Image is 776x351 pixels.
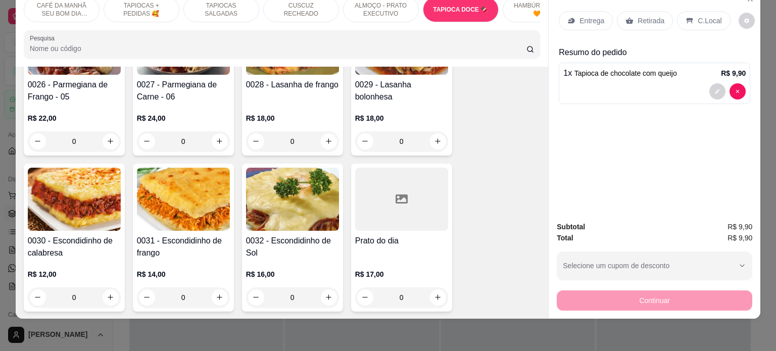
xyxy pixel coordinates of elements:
[511,2,570,18] p: HAMBÚRGUER 🍔 🧡🍟
[355,79,448,103] h4: 0029 - Lasanha bolonhesa
[557,234,573,242] strong: Total
[112,2,171,18] p: TAPIOCAS + PEDIDAS 🥰
[574,69,677,77] span: Tapioca de chocolate com queijo
[433,6,488,14] p: TAPIOCA DOCE 🍫
[557,223,585,231] strong: Subtotal
[698,16,721,26] p: C.Local
[638,16,664,26] p: Retirada
[727,232,752,243] span: R$ 9,90
[246,79,339,91] h4: 0028 - Lasanha de frango
[727,221,752,232] span: R$ 9,90
[352,2,410,18] p: ALMOÇO - PRATO EXECUTIVO
[28,235,121,259] h4: 0030 - Escondidinho de calabresa
[246,269,339,279] p: R$ 16,00
[32,2,91,18] p: CAFÉ DA MANHÃ SEU BOM DIA COMEÇA AQUI 🧡
[709,83,725,99] button: decrease-product-quantity
[246,168,339,231] img: product-image
[192,2,251,18] p: TAPIOCAS SALGADAS
[563,67,677,79] p: 1 x
[355,269,448,279] p: R$ 17,00
[30,43,526,54] input: Pesquisa
[739,13,755,29] button: decrease-product-quantity
[355,113,448,123] p: R$ 18,00
[28,269,121,279] p: R$ 12,00
[28,168,121,231] img: product-image
[355,235,448,247] h4: Prato do dia
[137,113,230,123] p: R$ 24,00
[721,68,746,78] p: R$ 9,90
[557,252,752,280] button: Selecione um cupom de desconto
[137,235,230,259] h4: 0031 - Escondidinho de frango
[28,79,121,103] h4: 0026 - Parmegiana de Frango - 05
[246,235,339,259] h4: 0032 - Escondidinho de Sol
[246,113,339,123] p: R$ 18,00
[28,113,121,123] p: R$ 22,00
[579,16,604,26] p: Entrega
[137,168,230,231] img: product-image
[30,34,58,42] label: Pesquisa
[137,79,230,103] h4: 0027 - Parmegiana de Carne - 06
[730,83,746,99] button: decrease-product-quantity
[272,2,330,18] p: CUSCUZ RECHEADO
[137,269,230,279] p: R$ 14,00
[559,46,750,59] p: Resumo do pedido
